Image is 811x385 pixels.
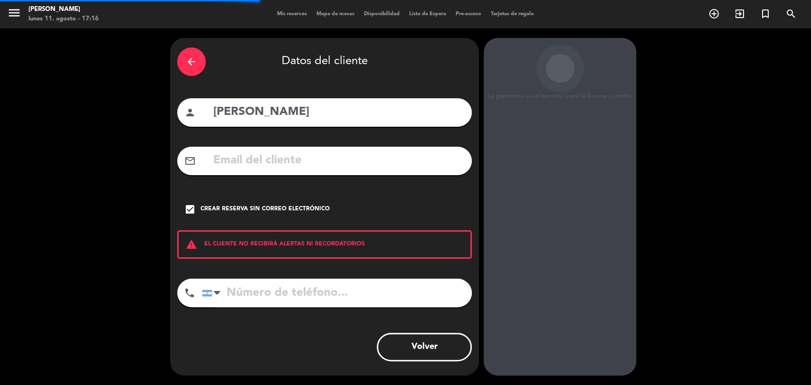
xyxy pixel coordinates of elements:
span: Lista de Espera [404,11,451,17]
i: exit_to_app [734,8,745,19]
div: Crear reserva sin correo electrónico [200,205,330,214]
i: arrow_back [186,56,197,67]
span: Mis reservas [272,11,312,17]
span: Mapa de mesas [312,11,359,17]
i: search [785,8,797,19]
i: add_circle_outline [708,8,720,19]
span: Disponibilidad [359,11,404,17]
button: Volver [377,333,472,361]
i: mail_outline [184,155,196,167]
input: Nombre del cliente [212,103,465,122]
div: Datos del cliente [177,45,472,78]
div: La paciencia es el secreto para la buena comida. [484,92,636,100]
div: [PERSON_NAME] [29,5,99,14]
i: menu [7,6,21,20]
div: EL CLIENTE NO RECIBIRÁ ALERTAS NI RECORDATORIOS [177,230,472,259]
input: Número de teléfono... [202,279,472,307]
input: Email del cliente [212,151,465,170]
i: person [184,107,196,118]
span: Tarjetas de regalo [486,11,539,17]
i: turned_in_not [760,8,771,19]
i: check_box [184,204,196,215]
button: menu [7,6,21,23]
i: warning [179,239,204,250]
div: lunes 11. agosto - 17:16 [29,14,99,24]
span: Pre-acceso [451,11,486,17]
div: Argentina: +54 [202,279,224,307]
i: phone [184,287,195,299]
